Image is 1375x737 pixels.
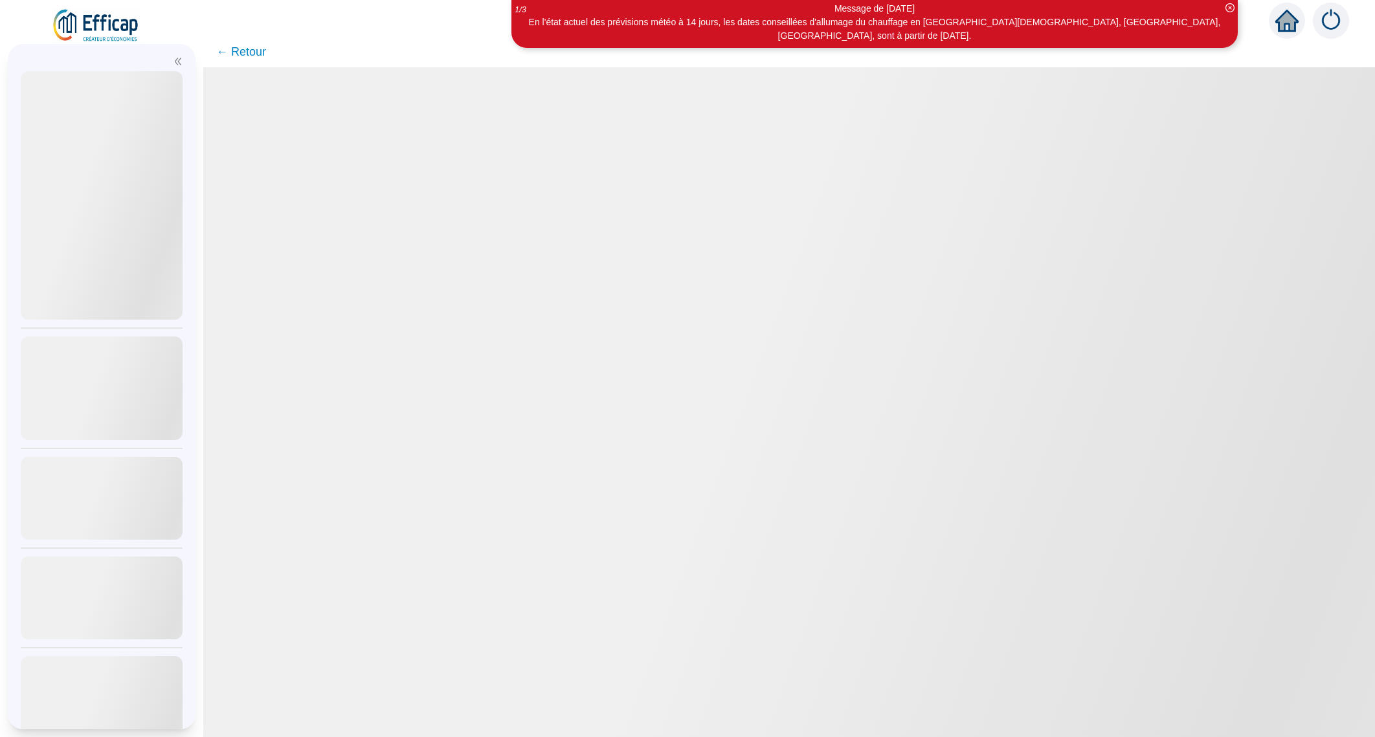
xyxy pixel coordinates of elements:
i: 1 / 3 [515,5,526,14]
div: En l'état actuel des prévisions météo à 14 jours, les dates conseillées d'allumage du chauffage e... [513,16,1236,43]
span: close-circle [1225,3,1235,12]
img: alerts [1313,3,1349,39]
span: ← Retour [216,43,266,61]
div: Message de [DATE] [513,2,1236,16]
img: efficap energie logo [52,8,140,44]
span: home [1275,9,1299,32]
span: double-left [173,57,183,66]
